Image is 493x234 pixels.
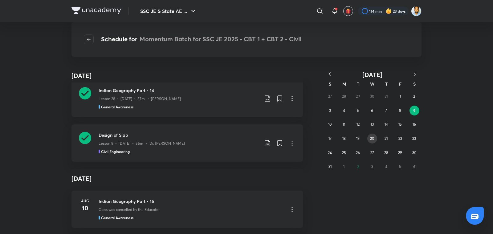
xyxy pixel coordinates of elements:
[356,150,360,155] abbr: August 26, 2025
[343,6,353,16] button: avatar
[339,134,349,143] button: August 18, 2025
[357,108,359,113] abbr: August 5, 2025
[385,122,388,127] abbr: August 14, 2025
[325,134,335,143] button: August 17, 2025
[325,162,335,171] button: August 31, 2025
[385,136,388,141] abbr: August 21, 2025
[395,148,405,158] button: August 29, 2025
[385,81,388,87] abbr: Thursday
[342,81,346,87] abbr: Monday
[384,150,388,155] abbr: August 28, 2025
[345,8,351,14] img: avatar
[409,119,419,129] button: August 16, 2025
[99,132,259,138] h3: Design of Slab
[99,198,283,204] h3: Indian Geography Part - 15
[381,106,391,115] button: August 7, 2025
[99,141,185,146] p: Lesson 8 • [DATE] • 56m • Dr. [PERSON_NAME]
[339,106,349,115] button: August 4, 2025
[79,204,91,213] h4: 10
[328,164,332,169] abbr: August 31, 2025
[413,108,415,113] abbr: August 9, 2025
[381,134,391,143] button: August 21, 2025
[353,106,363,115] button: August 5, 2025
[353,119,363,129] button: August 12, 2025
[71,71,92,80] h4: [DATE]
[362,71,382,79] span: [DATE]
[342,150,346,155] abbr: August 25, 2025
[411,6,422,16] img: Kunal Pradeep
[412,136,416,141] abbr: August 23, 2025
[395,106,405,115] button: August 8, 2025
[357,122,360,127] abbr: August 12, 2025
[325,119,335,129] button: August 10, 2025
[343,122,345,127] abbr: August 11, 2025
[328,150,332,155] abbr: August 24, 2025
[329,108,331,113] abbr: August 3, 2025
[71,169,303,188] h4: [DATE]
[413,94,415,99] abbr: August 2, 2025
[371,108,373,113] abbr: August 6, 2025
[353,148,363,158] button: August 26, 2025
[413,81,416,87] abbr: Saturday
[356,136,360,141] abbr: August 19, 2025
[367,134,377,143] button: August 20, 2025
[71,191,303,228] a: Aug10Indian Geography Part - 15Class was cancelled by the EducatorGeneral Awareness
[381,148,391,158] button: August 28, 2025
[398,136,402,141] abbr: August 22, 2025
[400,94,401,99] abbr: August 1, 2025
[370,81,374,87] abbr: Wednesday
[336,71,408,79] button: [DATE]
[99,207,160,212] p: Class was cancelled by the Educator
[367,119,377,129] button: August 13, 2025
[339,119,349,129] button: August 11, 2025
[398,122,402,127] abbr: August 15, 2025
[370,136,374,141] abbr: August 20, 2025
[339,148,349,158] button: August 25, 2025
[99,87,259,94] h3: Indian Geography Part - 14
[329,81,331,87] abbr: Sunday
[413,122,416,127] abbr: August 16, 2025
[343,108,345,113] abbr: August 4, 2025
[328,122,332,127] abbr: August 10, 2025
[140,35,301,43] span: Momentum Batch for SSC JE 2025 - CBT 1 + CBT 2 - Civil
[399,81,401,87] abbr: Friday
[399,108,401,113] abbr: August 8, 2025
[367,148,377,158] button: August 27, 2025
[99,96,181,102] p: Lesson 28 • [DATE] • 57m • [PERSON_NAME]
[385,108,387,113] abbr: August 7, 2025
[101,104,133,110] h5: General Awareness
[385,8,392,14] img: streak
[409,106,419,115] button: August 9, 2025
[412,150,416,155] abbr: August 30, 2025
[395,91,405,101] button: August 1, 2025
[71,7,121,16] a: Company Logo
[79,198,91,204] h6: Aug
[325,106,335,115] button: August 3, 2025
[357,81,359,87] abbr: Tuesday
[71,7,121,14] img: Company Logo
[101,215,133,220] h5: General Awareness
[367,106,377,115] button: August 6, 2025
[409,91,419,101] button: August 2, 2025
[398,150,402,155] abbr: August 29, 2025
[101,34,301,44] h4: Schedule for
[328,136,332,141] abbr: August 17, 2025
[395,134,405,143] button: August 22, 2025
[342,136,346,141] abbr: August 18, 2025
[381,119,391,129] button: August 14, 2025
[136,5,201,17] button: SSC JE & State AE ...
[71,124,303,162] a: Design of SlabLesson 8 • [DATE] • 56m • Dr. [PERSON_NAME]Civil Engineering
[71,80,303,117] a: Indian Geography Part - 14Lesson 28 • [DATE] • 57m • [PERSON_NAME]General Awareness
[353,134,363,143] button: August 19, 2025
[371,122,374,127] abbr: August 13, 2025
[395,119,405,129] button: August 15, 2025
[101,149,130,154] h5: Civil Engineering
[370,150,374,155] abbr: August 27, 2025
[409,148,419,158] button: August 30, 2025
[409,134,419,143] button: August 23, 2025
[325,148,335,158] button: August 24, 2025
